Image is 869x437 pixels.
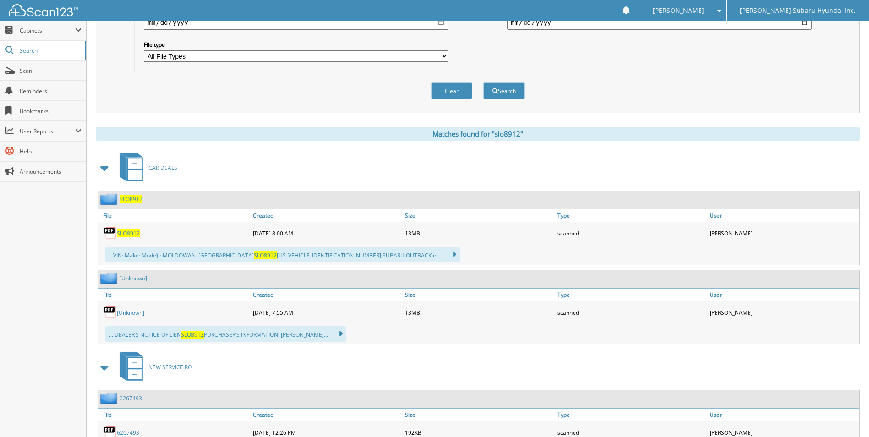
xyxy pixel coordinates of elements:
span: Cabinets [20,27,75,34]
a: File [98,409,251,421]
a: Created [251,209,403,222]
span: [PERSON_NAME] Subaru Hyundai Inc. [740,8,856,13]
span: CAR DEALS [148,164,177,172]
div: [PERSON_NAME] [707,224,859,242]
iframe: Chat Widget [823,393,869,437]
div: ... DEALER’S NOTICE OF LIEN PURCHASER’S INFORMATION: [PERSON_NAME]... [105,326,346,342]
img: folder2.png [100,193,120,205]
div: 13MB [403,303,555,322]
span: User Reports [20,127,75,135]
a: Created [251,289,403,301]
a: SLO8912 [120,195,142,203]
span: Scan [20,67,82,75]
a: User [707,409,859,421]
img: folder2.png [100,273,120,284]
a: Type [555,289,707,301]
div: [PERSON_NAME] [707,303,859,322]
a: File [98,209,251,222]
a: File [98,289,251,301]
a: Size [403,289,555,301]
div: ...VIN: Make: Mode} : MOLDOWAN. [GEOGRAPHIC_DATA] [US_VEHICLE_IDENTIFICATION_NUMBER] SUBARU OUTBA... [105,247,460,262]
span: SLO8912 [181,331,204,339]
label: File type [144,41,448,49]
a: 6267493 [120,394,142,402]
span: SLO8912 [254,251,277,259]
img: PDF.png [103,306,117,319]
a: Created [251,409,403,421]
span: Help [20,147,82,155]
div: 13MB [403,224,555,242]
a: User [707,289,859,301]
a: Size [403,209,555,222]
a: [Unknown] [120,274,147,282]
div: [DATE] 7:55 AM [251,303,403,322]
a: 6267493 [117,429,139,437]
img: scan123-logo-white.svg [9,4,78,16]
span: Search [20,47,80,55]
img: PDF.png [103,226,117,240]
a: Type [555,409,707,421]
a: Size [403,409,555,421]
span: NEW SERVICE RO [148,363,192,371]
div: scanned [555,224,707,242]
span: [PERSON_NAME] [653,8,704,13]
button: Clear [431,82,472,99]
span: Reminders [20,87,82,95]
a: User [707,209,859,222]
input: start [144,15,448,30]
div: scanned [555,303,707,322]
a: Type [555,209,707,222]
a: CAR DEALS [114,150,177,186]
div: Matches found for "slo8912" [96,127,860,141]
div: [DATE] 8:00 AM [251,224,403,242]
a: SLO8912 [117,229,140,237]
button: Search [483,82,525,99]
span: Bookmarks [20,107,82,115]
a: [Unknown] [117,309,144,317]
span: Announcements [20,168,82,175]
img: folder2.png [100,393,120,404]
input: end [507,15,812,30]
a: NEW SERVICE RO [114,349,192,385]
